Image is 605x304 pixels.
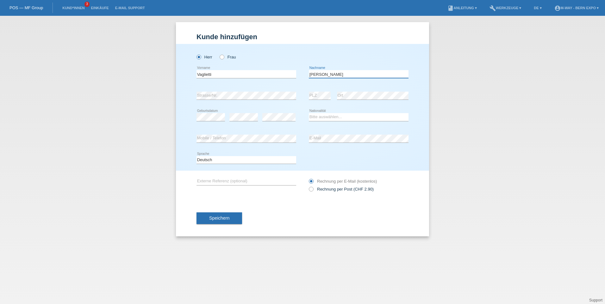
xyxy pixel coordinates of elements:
label: Frau [220,55,236,59]
input: Frau [220,55,224,59]
label: Rechnung per Post (CHF 2.90) [309,187,374,192]
i: book [447,5,454,11]
input: Herr [196,55,201,59]
input: Rechnung per E-Mail (kostenlos) [309,179,313,187]
h1: Kunde hinzufügen [196,33,409,41]
a: Support [589,298,602,302]
a: E-Mail Support [112,6,148,10]
i: build [490,5,496,11]
a: DE ▾ [531,6,545,10]
span: Speichern [209,216,229,221]
input: Rechnung per Post (CHF 2.90) [309,187,313,195]
a: POS — MF Group [9,5,43,10]
button: Speichern [196,212,242,224]
span: 3 [84,2,90,7]
a: buildWerkzeuge ▾ [486,6,525,10]
label: Rechnung per E-Mail (kostenlos) [309,179,377,184]
a: Einkäufe [88,6,112,10]
label: Herr [196,55,212,59]
i: account_circle [554,5,561,11]
a: bookAnleitung ▾ [444,6,480,10]
a: account_circlem-way - Bern Expo ▾ [551,6,602,10]
a: Kund*innen [59,6,88,10]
